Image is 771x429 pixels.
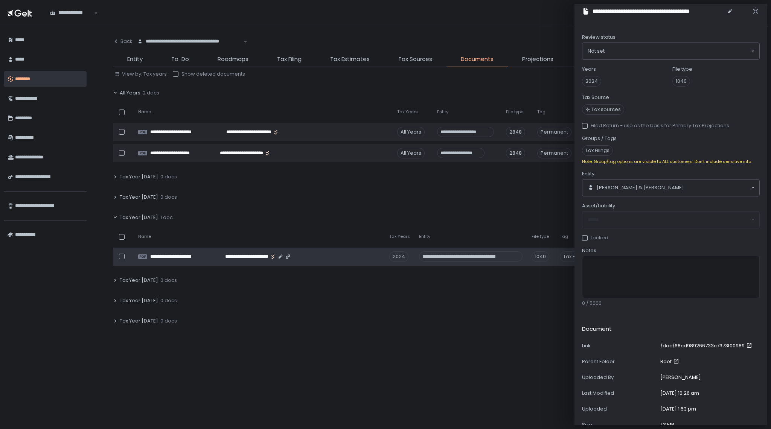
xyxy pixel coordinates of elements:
span: [PERSON_NAME] & [PERSON_NAME] [597,184,684,191]
span: File type [532,234,549,239]
span: 0 docs [160,277,177,284]
span: File type [506,109,523,115]
div: 1040 [532,251,549,262]
span: Tax Year [DATE] [120,297,158,304]
div: Search for option [133,34,247,50]
div: Parent Folder [582,358,657,365]
span: 2 docs [143,90,159,96]
a: /doc/68cd989266733c7373f00989 [660,342,754,349]
input: Search for option [684,184,750,192]
span: 1 doc [160,214,173,221]
div: Uploaded By [582,374,657,381]
span: Tax Year [DATE] [120,173,158,180]
div: Back [113,38,133,45]
button: View by: Tax years [114,71,167,78]
a: Root [660,358,681,365]
span: Tax Filings [582,145,613,156]
span: 0 docs [160,318,177,324]
div: 0 / 5000 [582,300,760,307]
span: Tax Estimates [330,55,370,64]
span: 0 docs [160,173,177,180]
input: Search for option [50,16,93,24]
span: To-Do [171,55,189,64]
span: Review status [582,34,616,41]
span: Projections [522,55,553,64]
span: Entity [582,170,594,177]
label: Tax Source [582,94,609,101]
div: Uploaded [582,406,657,412]
h2: Document [582,325,612,333]
span: Name [138,109,151,115]
span: Tax Year [DATE] [120,194,158,201]
span: Entity [419,234,430,239]
span: Name [138,234,151,239]
div: Link [582,342,657,349]
span: Documents [461,55,494,64]
span: 2024 [582,76,601,87]
div: Search for option [582,43,759,59]
div: Search for option [45,5,98,21]
span: Tax Years [397,109,418,115]
span: Not set [588,47,605,55]
span: Notes [582,247,596,254]
div: Last Modified [582,390,657,397]
label: File type [672,66,692,73]
span: Asset/Liability [582,202,615,209]
div: 2848 [506,127,525,137]
div: All Years [397,148,425,158]
span: 0 docs [160,194,177,201]
div: 2024 [389,251,408,262]
div: 1.3 MB [660,421,674,428]
label: Years [582,66,596,73]
span: Roadmaps [218,55,248,64]
span: All Years [120,90,140,96]
button: Back [113,34,133,49]
span: Tax Filings [560,251,591,262]
span: Tag [560,234,568,239]
div: Search for option [582,180,759,196]
div: 2848 [506,148,525,158]
input: Search for option [605,47,750,55]
label: Groups / Tags [582,135,617,142]
span: Tax sources [591,106,621,113]
span: Tax Year [DATE] [120,318,158,324]
div: Note: Group/tag options are visible to ALL customers. Don't include sensitive info [582,159,760,164]
div: [DATE] 10:26 am [660,390,699,397]
span: Entity [127,55,143,64]
span: Entity [437,109,448,115]
div: [DATE] 1:53 pm [660,406,696,412]
span: Tag [537,109,545,115]
span: Tax Years [389,234,410,239]
div: Size [582,421,657,428]
span: Permanent [537,127,571,137]
input: Search for option [137,45,243,52]
span: Tax Year [DATE] [120,214,158,221]
span: Tax Sources [398,55,432,64]
span: Permanent [537,148,571,158]
span: Tax Filing [277,55,302,64]
div: All Years [397,127,425,137]
div: [PERSON_NAME] [660,374,701,381]
span: Tax Year [DATE] [120,277,158,284]
span: 0 docs [160,297,177,304]
span: 1040 [672,76,690,87]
